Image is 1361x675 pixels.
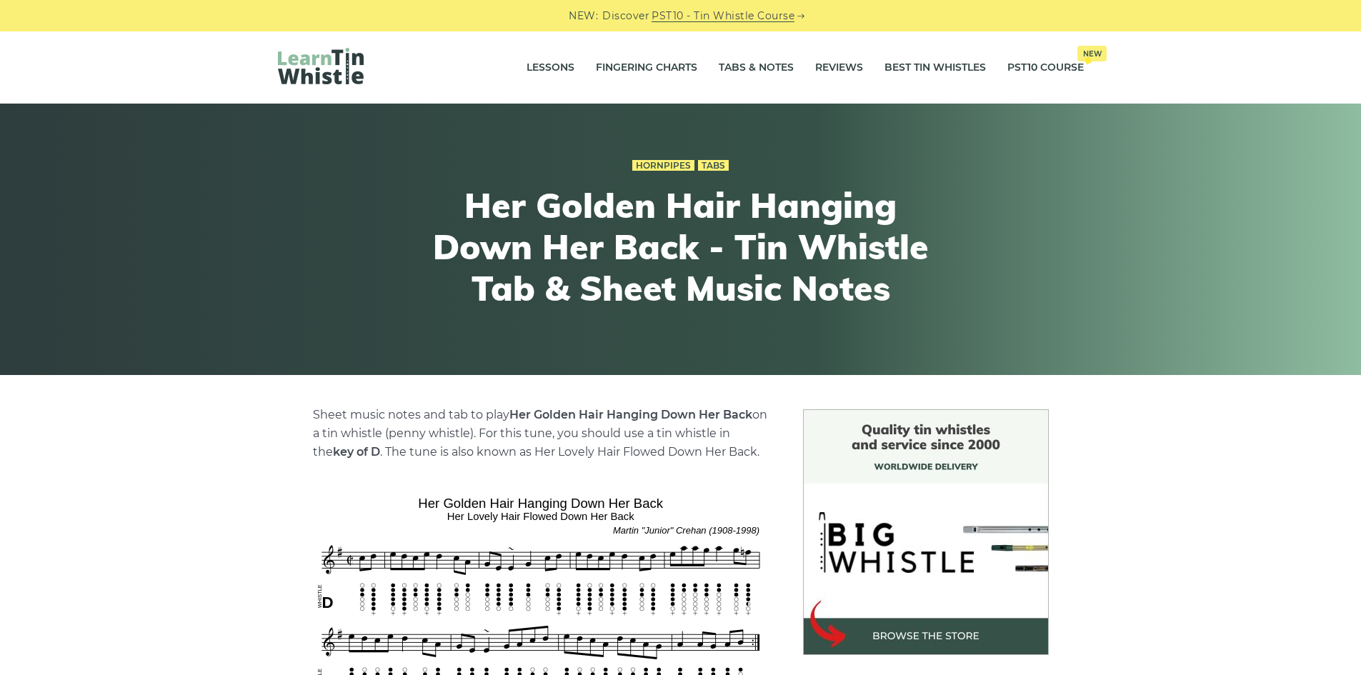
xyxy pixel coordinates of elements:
[632,160,694,171] a: Hornpipes
[313,406,769,461] p: Sheet music notes and tab to play on a tin whistle (penny whistle). For this tune, you should use...
[815,50,863,86] a: Reviews
[278,48,364,84] img: LearnTinWhistle.com
[803,409,1049,655] img: BigWhistle Tin Whistle Store
[1077,46,1107,61] span: New
[333,445,380,459] strong: key of D
[884,50,986,86] a: Best Tin Whistles
[719,50,794,86] a: Tabs & Notes
[509,408,752,421] strong: Her Golden Hair Hanging Down Her Back
[1007,50,1084,86] a: PST10 CourseNew
[596,50,697,86] a: Fingering Charts
[527,50,574,86] a: Lessons
[698,160,729,171] a: Tabs
[418,185,944,309] h1: Her Golden Hair Hanging Down Her Back - Tin Whistle Tab & Sheet Music Notes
